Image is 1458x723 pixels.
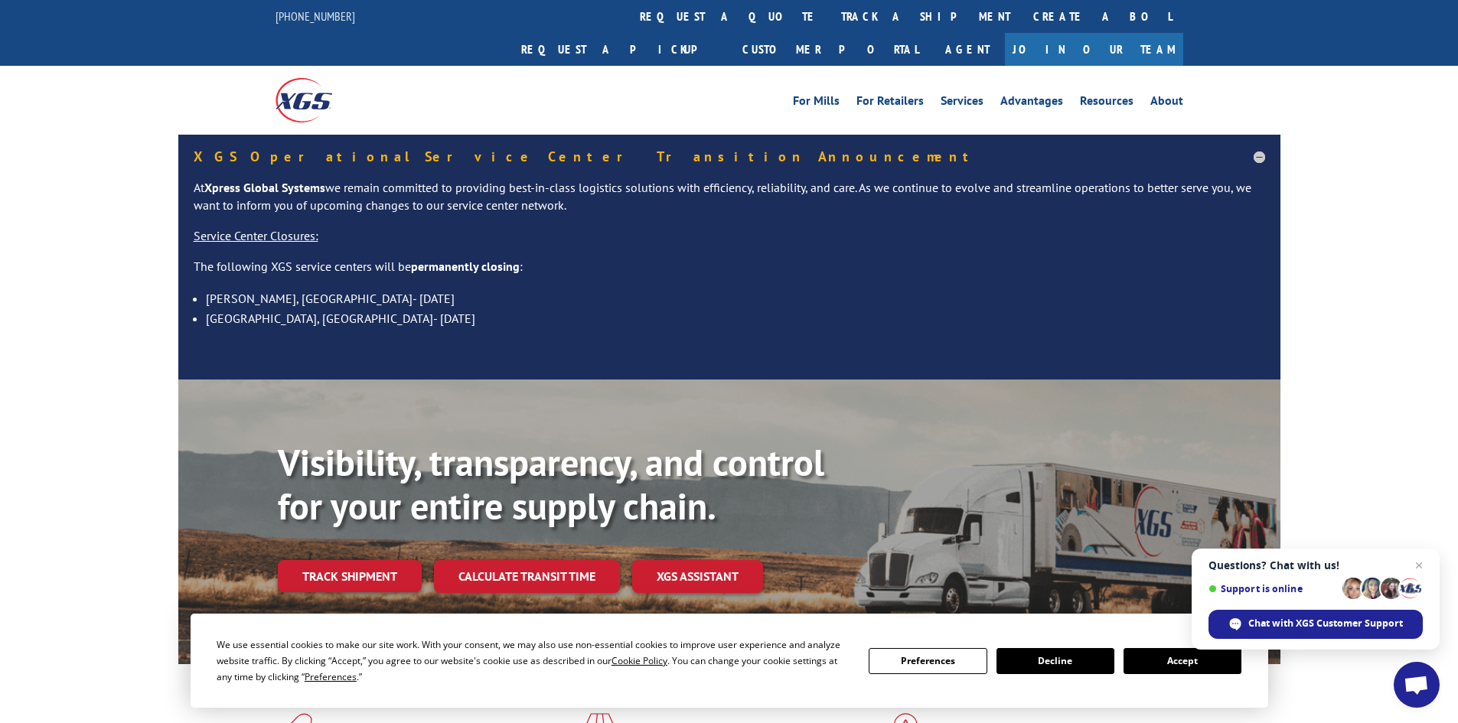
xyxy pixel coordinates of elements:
[194,150,1265,164] h5: XGS Operational Service Center Transition Announcement
[1000,95,1063,112] a: Advantages
[206,288,1265,308] li: [PERSON_NAME], [GEOGRAPHIC_DATA]- [DATE]
[278,438,824,530] b: Visibility, transparency, and control for your entire supply chain.
[632,560,763,593] a: XGS ASSISTANT
[1124,648,1241,674] button: Accept
[1080,95,1133,112] a: Resources
[411,259,520,274] strong: permanently closing
[731,33,930,66] a: Customer Portal
[793,95,840,112] a: For Mills
[194,179,1265,228] p: At we remain committed to providing best-in-class logistics solutions with efficiency, reliabilit...
[217,637,850,685] div: We use essential cookies to make our site work. With your consent, we may also use non-essential ...
[278,560,422,592] a: Track shipment
[856,95,924,112] a: For Retailers
[510,33,731,66] a: Request a pickup
[204,180,325,195] strong: Xpress Global Systems
[612,654,667,667] span: Cookie Policy
[1248,617,1403,630] span: Chat with XGS Customer Support
[1150,95,1183,112] a: About
[305,670,357,683] span: Preferences
[941,95,983,112] a: Services
[1208,610,1423,639] span: Chat with XGS Customer Support
[1208,583,1337,594] span: Support is online
[1394,662,1440,708] a: Open chat
[1005,33,1183,66] a: Join Our Team
[206,308,1265,328] li: [GEOGRAPHIC_DATA], [GEOGRAPHIC_DATA]- [DATE]
[194,258,1265,288] p: The following XGS service centers will be :
[194,228,318,243] u: Service Center Closures:
[434,560,620,593] a: Calculate transit time
[930,33,1005,66] a: Agent
[869,648,987,674] button: Preferences
[1208,559,1423,572] span: Questions? Chat with us!
[276,8,355,24] a: [PHONE_NUMBER]
[996,648,1114,674] button: Decline
[191,614,1268,708] div: Cookie Consent Prompt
